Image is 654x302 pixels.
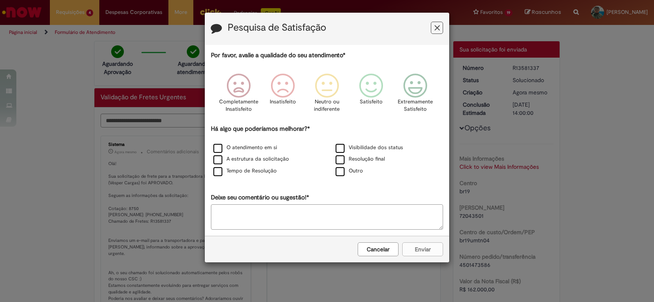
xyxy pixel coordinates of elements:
button: Cancelar [358,242,399,256]
div: Insatisfeito [262,67,304,123]
p: Completamente Insatisfeito [219,98,258,113]
p: Insatisfeito [270,98,296,106]
label: Resolução final [336,155,385,163]
label: Visibilidade dos status [336,144,403,152]
p: Satisfeito [360,98,383,106]
p: Neutro ou indiferente [312,98,342,113]
label: Pesquisa de Satisfação [228,22,326,33]
label: Deixe seu comentário ou sugestão!* [211,193,309,202]
div: Extremamente Satisfeito [394,67,436,123]
div: Satisfeito [350,67,392,123]
label: Por favor, avalie a qualidade do seu atendimento* [211,51,345,60]
div: Neutro ou indiferente [306,67,348,123]
label: Outro [336,167,363,175]
label: Tempo de Resolução [213,167,277,175]
div: Há algo que poderíamos melhorar?* [211,125,443,177]
p: Extremamente Satisfeito [398,98,433,113]
label: O atendimento em si [213,144,277,152]
label: A estrutura da solicitação [213,155,289,163]
div: Completamente Insatisfeito [217,67,259,123]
